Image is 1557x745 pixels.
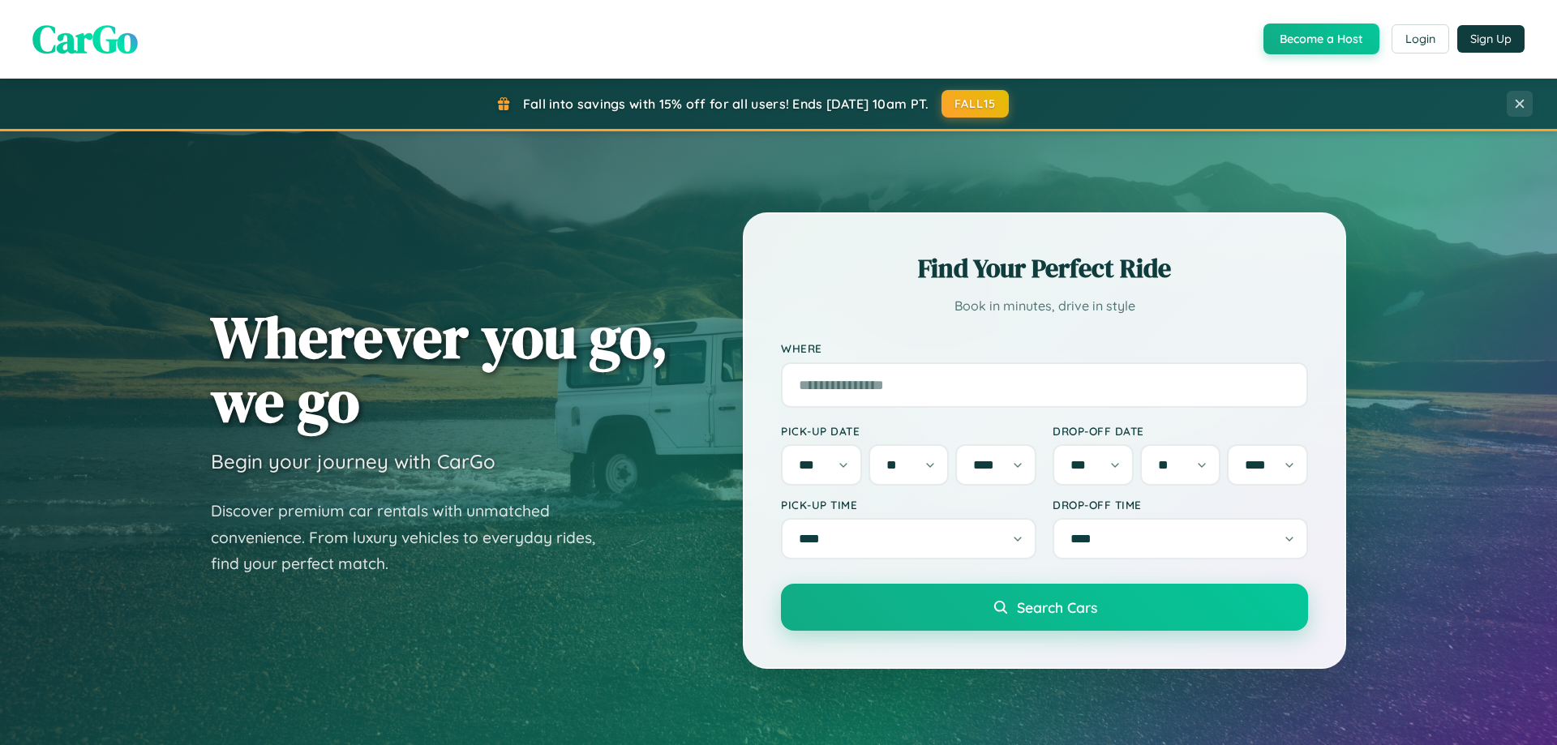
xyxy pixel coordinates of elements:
span: CarGo [32,12,138,66]
label: Pick-up Date [781,424,1036,438]
button: FALL15 [941,90,1010,118]
label: Where [781,342,1308,356]
label: Drop-off Date [1053,424,1308,438]
button: Become a Host [1263,24,1379,54]
h3: Begin your journey with CarGo [211,449,495,473]
button: Search Cars [781,584,1308,631]
span: Search Cars [1017,598,1097,616]
p: Discover premium car rentals with unmatched convenience. From luxury vehicles to everyday rides, ... [211,498,616,577]
span: Fall into savings with 15% off for all users! Ends [DATE] 10am PT. [523,96,929,112]
h1: Wherever you go, we go [211,305,668,433]
button: Login [1392,24,1449,54]
button: Sign Up [1457,25,1525,53]
p: Book in minutes, drive in style [781,294,1308,318]
label: Pick-up Time [781,498,1036,512]
h2: Find Your Perfect Ride [781,250,1308,286]
label: Drop-off Time [1053,498,1308,512]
